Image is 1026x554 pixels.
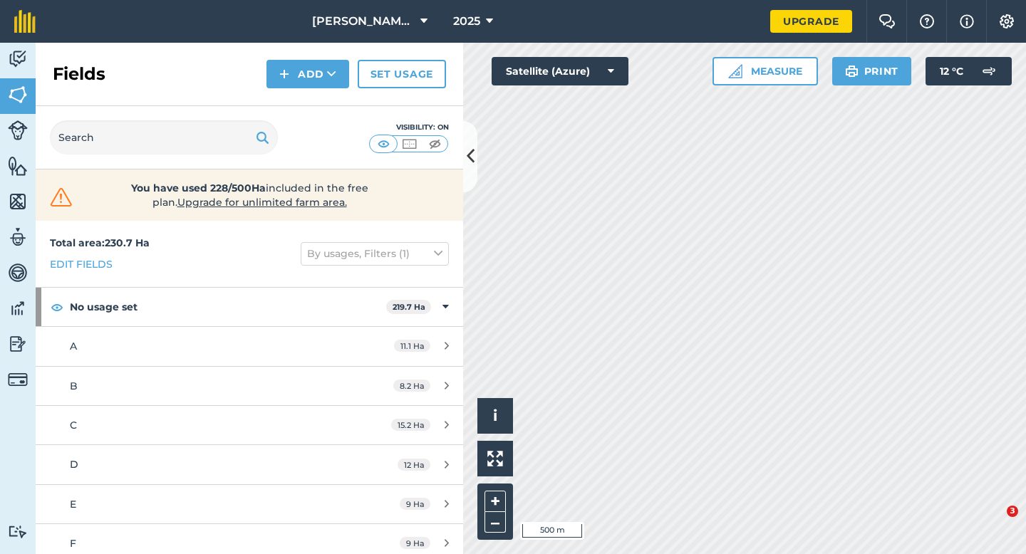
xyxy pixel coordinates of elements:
span: B [70,380,78,392]
span: 2025 [453,13,480,30]
img: svg+xml;base64,PD94bWwgdmVyc2lvbj0iMS4wIiBlbmNvZGluZz0idXRmLTgiPz4KPCEtLSBHZW5lcmF0b3I6IEFkb2JlIE... [8,120,28,140]
img: svg+xml;base64,PD94bWwgdmVyc2lvbj0iMS4wIiBlbmNvZGluZz0idXRmLTgiPz4KPCEtLSBHZW5lcmF0b3I6IEFkb2JlIE... [8,370,28,390]
iframe: Intercom live chat [978,506,1012,540]
strong: 219.7 Ha [393,302,425,312]
a: C15.2 Ha [36,406,463,444]
button: 12 °C [926,57,1012,85]
a: Set usage [358,60,446,88]
button: Satellite (Azure) [492,57,628,85]
img: A cog icon [998,14,1015,28]
a: D12 Ha [36,445,463,484]
img: svg+xml;base64,PD94bWwgdmVyc2lvbj0iMS4wIiBlbmNvZGluZz0idXRmLTgiPz4KPCEtLSBHZW5lcmF0b3I6IEFkb2JlIE... [8,333,28,355]
img: svg+xml;base64,PD94bWwgdmVyc2lvbj0iMS4wIiBlbmNvZGluZz0idXRmLTgiPz4KPCEtLSBHZW5lcmF0b3I6IEFkb2JlIE... [8,262,28,283]
span: F [70,537,76,550]
img: svg+xml;base64,PHN2ZyB4bWxucz0iaHR0cDovL3d3dy53My5vcmcvMjAwMC9zdmciIHdpZHRoPSIxOSIgaGVpZ2h0PSIyNC... [256,129,269,146]
a: Upgrade [770,10,852,33]
img: Two speech bubbles overlapping with the left bubble in the forefront [879,14,896,28]
span: 15.2 Ha [391,419,430,431]
span: A [70,340,77,352]
img: svg+xml;base64,PD94bWwgdmVyc2lvbj0iMS4wIiBlbmNvZGluZz0idXRmLTgiPz4KPCEtLSBHZW5lcmF0b3I6IEFkb2JlIE... [8,298,28,319]
img: svg+xml;base64,PHN2ZyB4bWxucz0iaHR0cDovL3d3dy53My5vcmcvMjAwMC9zdmciIHdpZHRoPSIxNCIgaGVpZ2h0PSIyNC... [279,66,289,83]
img: svg+xml;base64,PHN2ZyB4bWxucz0iaHR0cDovL3d3dy53My5vcmcvMjAwMC9zdmciIHdpZHRoPSIzMiIgaGVpZ2h0PSIzMC... [47,187,76,208]
img: svg+xml;base64,PD94bWwgdmVyc2lvbj0iMS4wIiBlbmNvZGluZz0idXRmLTgiPz4KPCEtLSBHZW5lcmF0b3I6IEFkb2JlIE... [975,57,1003,85]
span: Upgrade for unlimited farm area. [177,196,347,209]
div: No usage set219.7 Ha [36,288,463,326]
img: svg+xml;base64,PHN2ZyB4bWxucz0iaHR0cDovL3d3dy53My5vcmcvMjAwMC9zdmciIHdpZHRoPSIxNyIgaGVpZ2h0PSIxNy... [960,13,974,30]
span: 9 Ha [400,537,430,549]
button: + [484,491,506,512]
button: i [477,398,513,434]
img: svg+xml;base64,PHN2ZyB4bWxucz0iaHR0cDovL3d3dy53My5vcmcvMjAwMC9zdmciIHdpZHRoPSI1NiIgaGVpZ2h0PSI2MC... [8,155,28,177]
strong: No usage set [70,288,386,326]
span: E [70,498,76,511]
img: svg+xml;base64,PHN2ZyB4bWxucz0iaHR0cDovL3d3dy53My5vcmcvMjAwMC9zdmciIHdpZHRoPSI1MCIgaGVpZ2h0PSI0MC... [400,137,418,151]
span: 11.1 Ha [394,340,430,352]
span: 3 [1007,506,1018,517]
img: svg+xml;base64,PD94bWwgdmVyc2lvbj0iMS4wIiBlbmNvZGluZz0idXRmLTgiPz4KPCEtLSBHZW5lcmF0b3I6IEFkb2JlIE... [8,525,28,538]
img: svg+xml;base64,PHN2ZyB4bWxucz0iaHR0cDovL3d3dy53My5vcmcvMjAwMC9zdmciIHdpZHRoPSI1MCIgaGVpZ2h0PSI0MC... [426,137,444,151]
div: Visibility: On [369,122,449,133]
img: svg+xml;base64,PD94bWwgdmVyc2lvbj0iMS4wIiBlbmNvZGluZz0idXRmLTgiPz4KPCEtLSBHZW5lcmF0b3I6IEFkb2JlIE... [8,226,28,248]
a: You have used 228/500Haincluded in the free plan.Upgrade for unlimited farm area. [47,181,452,209]
img: svg+xml;base64,PHN2ZyB4bWxucz0iaHR0cDovL3d3dy53My5vcmcvMjAwMC9zdmciIHdpZHRoPSI1NiIgaGVpZ2h0PSI2MC... [8,84,28,105]
img: svg+xml;base64,PHN2ZyB4bWxucz0iaHR0cDovL3d3dy53My5vcmcvMjAwMC9zdmciIHdpZHRoPSI1NiIgaGVpZ2h0PSI2MC... [8,191,28,212]
a: A11.1 Ha [36,327,463,365]
span: C [70,419,77,432]
a: Edit fields [50,256,113,272]
strong: You have used 228/500Ha [131,182,266,194]
button: – [484,512,506,533]
button: By usages, Filters (1) [301,242,449,265]
span: included in the free plan . [98,181,401,209]
button: Measure [712,57,818,85]
input: Search [50,120,278,155]
img: svg+xml;base64,PHN2ZyB4bWxucz0iaHR0cDovL3d3dy53My5vcmcvMjAwMC9zdmciIHdpZHRoPSIxOCIgaGVpZ2h0PSIyNC... [51,298,63,315]
button: Add [266,60,349,88]
img: Four arrows, one pointing top left, one top right, one bottom right and the last bottom left [487,451,503,466]
span: 12 Ha [398,459,430,471]
span: [PERSON_NAME] & Sons [312,13,415,30]
span: i [493,407,497,424]
span: 12 ° C [940,57,963,85]
span: 8.2 Ha [393,380,430,392]
h2: Fields [53,63,105,85]
img: A question mark icon [918,14,936,28]
strong: Total area : 230.7 Ha [50,236,150,249]
a: B8.2 Ha [36,367,463,405]
img: svg+xml;base64,PHN2ZyB4bWxucz0iaHR0cDovL3d3dy53My5vcmcvMjAwMC9zdmciIHdpZHRoPSI1MCIgaGVpZ2h0PSI0MC... [375,137,393,151]
img: Ruler icon [728,64,742,78]
img: svg+xml;base64,PHN2ZyB4bWxucz0iaHR0cDovL3d3dy53My5vcmcvMjAwMC9zdmciIHdpZHRoPSIxOSIgaGVpZ2h0PSIyNC... [845,63,859,80]
span: D [70,458,78,471]
span: 9 Ha [400,498,430,510]
img: svg+xml;base64,PD94bWwgdmVyc2lvbj0iMS4wIiBlbmNvZGluZz0idXRmLTgiPz4KPCEtLSBHZW5lcmF0b3I6IEFkb2JlIE... [8,48,28,70]
img: fieldmargin Logo [14,10,36,33]
button: Print [832,57,912,85]
a: E9 Ha [36,485,463,523]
